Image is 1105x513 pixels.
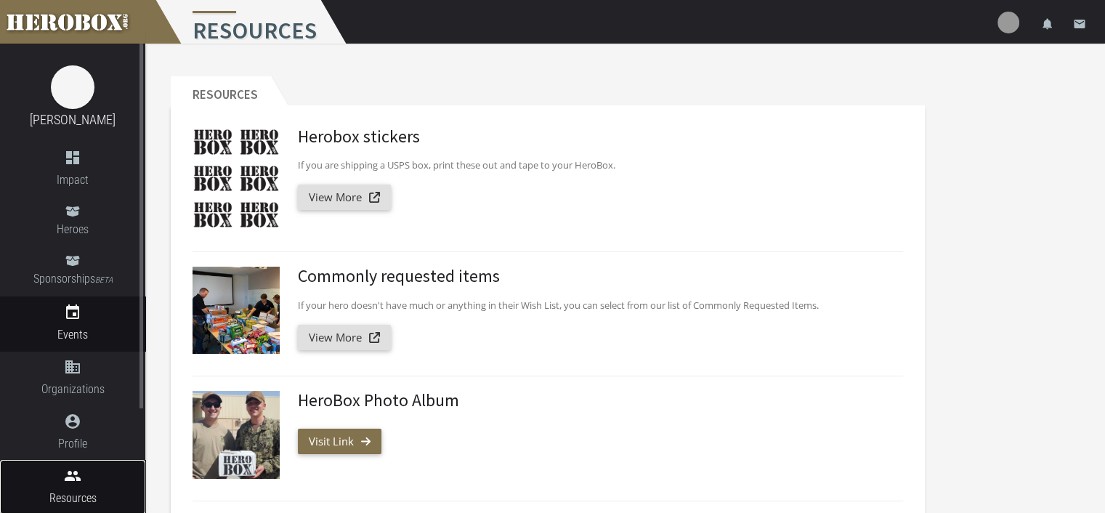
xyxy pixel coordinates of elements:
img: user-image [997,12,1019,33]
img: HeroBox Photo Album | Herobox [193,391,280,478]
a: Visit Link [298,429,381,454]
a: View More [298,185,391,210]
a: [PERSON_NAME] [30,112,116,127]
small: BETA [95,275,113,285]
img: Herobox stickers | Herobox [193,127,280,230]
h3: Herobox stickers [298,127,892,146]
img: Commonly requested items | Herobox [193,267,280,354]
a: View More [298,325,391,350]
img: image [51,65,94,109]
i: people [64,467,81,485]
h3: HeroBox Photo Album [298,391,892,410]
i: email [1073,17,1086,31]
h3: Commonly requested items [298,267,892,286]
h2: Resources [171,76,271,105]
p: If your hero doesn't have much or anything in their Wish List, you can select from our list of Co... [298,297,892,314]
i: notifications [1041,17,1054,31]
p: If you are shipping a USPS box, print these out and tape to your HeroBox. [298,157,892,174]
